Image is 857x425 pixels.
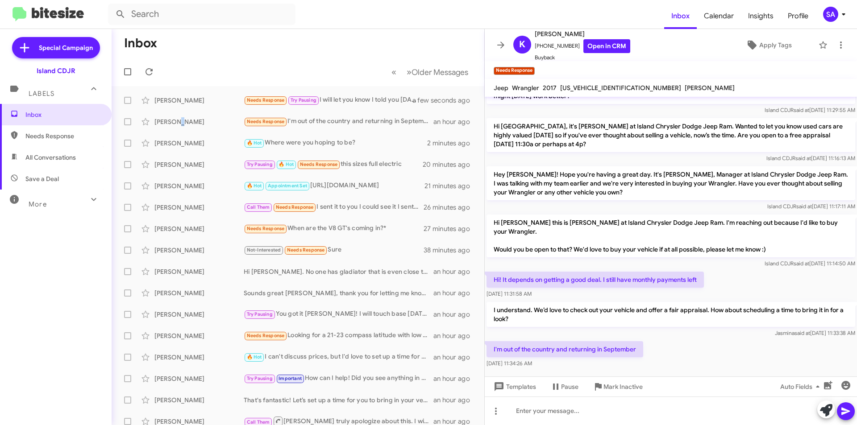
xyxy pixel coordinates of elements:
[391,66,396,78] span: «
[424,160,477,169] div: 20 minutes ago
[247,226,285,231] span: Needs Response
[154,331,244,340] div: [PERSON_NAME]
[244,181,424,191] div: [URL][DOMAIN_NAME]
[29,200,47,208] span: More
[247,311,273,317] span: Try Pausing
[386,63,402,81] button: Previous
[492,379,536,395] span: Templates
[487,360,532,367] span: [DATE] 11:34:26 AM
[433,331,477,340] div: an hour ago
[586,379,650,395] button: Mark Inactive
[485,379,543,395] button: Templates
[154,224,244,233] div: [PERSON_NAME]
[244,330,433,341] div: Looking for a 21-23 compass latitude with low mileage. Need to keep payment under $300 a month
[795,330,810,336] span: said at
[124,36,157,50] h1: Inbox
[433,310,477,319] div: an hour ago
[247,375,273,381] span: Try Pausing
[795,155,811,161] span: said at
[487,166,855,200] p: Hey [PERSON_NAME]! Hope you're having a great day. It's [PERSON_NAME], Manager at Island Chrysler...
[412,67,468,77] span: Older Messages
[12,37,100,58] a: Special Campaign
[765,260,855,267] span: Island CDJR [DATE] 11:14:50 AM
[535,39,630,53] span: [PHONE_NUMBER]
[244,116,433,127] div: I'm out of the country and returning in September
[494,84,508,92] span: Jeep
[291,97,316,103] span: Try Pausing
[401,63,474,81] button: Next
[535,29,630,39] span: [PERSON_NAME]
[247,333,285,338] span: Needs Response
[487,215,855,257] p: Hi [PERSON_NAME] this is [PERSON_NAME] at Island Chrysler Dodge Jeep Ram. I'm reaching out becaus...
[796,203,812,210] span: said at
[279,375,302,381] span: Important
[247,140,262,146] span: 🔥 Hot
[244,223,424,234] div: When are the V8 GT's coming in?*
[424,182,477,190] div: 21 minutes ago
[767,203,855,210] span: Island CDJR [DATE] 11:17:11 AM
[487,118,855,152] p: Hi [GEOGRAPHIC_DATA], it's [PERSON_NAME] at Island Chrysler Dodge Jeep Ram. Wanted to let you kno...
[433,267,477,276] div: an hour ago
[487,341,643,357] p: I'm out of the country and returning in September
[433,396,477,404] div: an hour ago
[244,309,433,319] div: You got it [PERSON_NAME]! I will touch base [DATE]!
[765,107,855,113] span: Island CDJR [DATE] 11:29:55 AM
[424,246,477,255] div: 38 minutes ago
[723,37,814,53] button: Apply Tags
[512,84,539,92] span: Wrangler
[37,66,75,75] div: Island CDJR
[759,37,792,53] span: Apply Tags
[154,246,244,255] div: [PERSON_NAME]
[244,352,433,362] div: I can't discuss prices, but I'd love to set up a time for a free appraisal. How does [DATE] at 11...
[424,224,477,233] div: 27 minutes ago
[487,302,855,327] p: I understand. We’d love to check out your vehicle and offer a fair appraisal. How about schedulin...
[154,396,244,404] div: [PERSON_NAME]
[247,97,285,103] span: Needs Response
[25,174,59,183] span: Save a Deal
[154,289,244,297] div: [PERSON_NAME]
[433,117,477,126] div: an hour ago
[823,7,838,22] div: SA
[279,161,294,167] span: 🔥 Hot
[39,43,93,52] span: Special Campaign
[407,66,412,78] span: »
[29,90,54,98] span: Labels
[247,119,285,124] span: Needs Response
[781,3,815,29] span: Profile
[244,289,433,297] div: Sounds great [PERSON_NAME], thank you for letting me know! I'll check in with you down the road w...
[247,419,270,425] span: Call Them
[560,84,681,92] span: [US_VEHICLE_IDENTIFICATION_NUMBER]
[244,159,424,169] div: this sizes full electric
[741,3,781,29] a: Insights
[244,202,424,212] div: I sent it to you I could see it I sent it to you
[494,67,535,75] small: Needs Response
[685,84,735,92] span: [PERSON_NAME]
[154,96,244,105] div: [PERSON_NAME]
[300,161,338,167] span: Needs Response
[780,379,823,395] span: Auto Fields
[487,272,704,288] p: Hi! It depends on getting a good deal. I still have monthly payments left
[154,310,244,319] div: [PERSON_NAME]
[583,39,630,53] a: Open in CRM
[244,138,427,148] div: Where were you hoping to be?
[427,139,477,148] div: 2 minutes ago
[108,4,295,25] input: Search
[247,247,281,253] span: Not-Interested
[535,53,630,62] span: Buyback
[247,354,262,360] span: 🔥 Hot
[25,110,101,119] span: Inbox
[25,132,101,140] span: Needs Response
[244,373,433,384] div: How can I help! Did you see anything in our inventory that was to your liking?
[154,139,244,148] div: [PERSON_NAME]
[154,160,244,169] div: [PERSON_NAME]
[154,117,244,126] div: [PERSON_NAME]
[775,330,855,336] span: Jasmina [DATE] 11:33:38 AM
[519,37,525,52] span: K
[697,3,741,29] span: Calendar
[766,155,855,161] span: Island CDJR [DATE] 11:16:13 AM
[664,3,697,29] span: Inbox
[794,260,809,267] span: said at
[154,353,244,362] div: [PERSON_NAME]
[543,84,557,92] span: 2017
[247,161,273,167] span: Try Pausing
